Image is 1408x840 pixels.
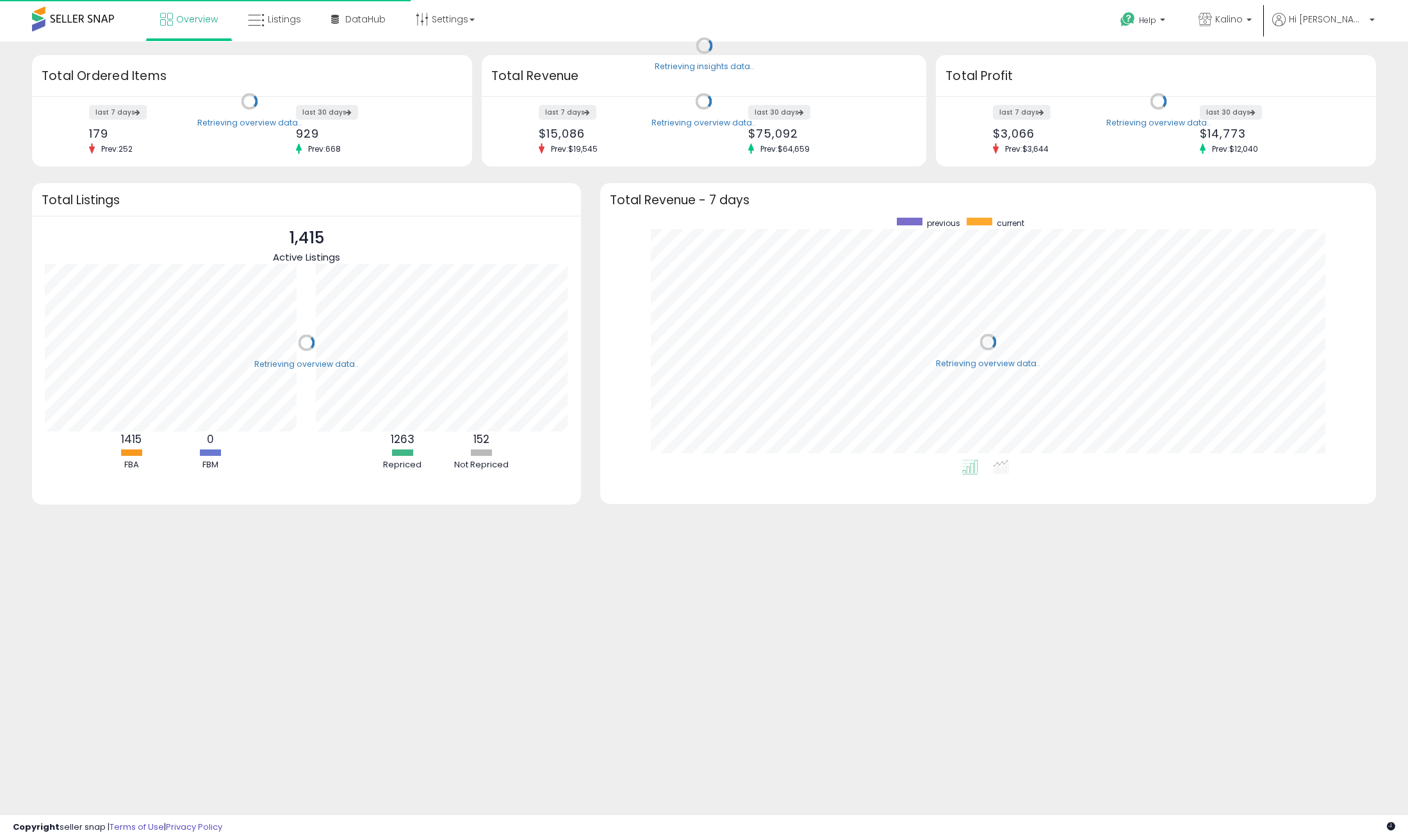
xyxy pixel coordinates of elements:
[176,13,218,26] span: Overview
[1106,117,1211,129] div: Retrieving overview data..
[268,13,301,26] span: Listings
[936,358,1040,369] div: Retrieving overview data..
[254,359,359,370] div: Retrieving overview data..
[1215,13,1243,26] span: Kalino
[651,117,756,129] div: Retrieving overview data..
[1120,12,1136,28] i: Get Help
[345,13,386,26] span: DataHub
[1289,13,1366,26] span: Hi [PERSON_NAME]
[1272,13,1375,42] a: Hi [PERSON_NAME]
[1139,15,1156,26] span: Help
[197,117,302,129] div: Retrieving overview data..
[1110,2,1178,42] a: Help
